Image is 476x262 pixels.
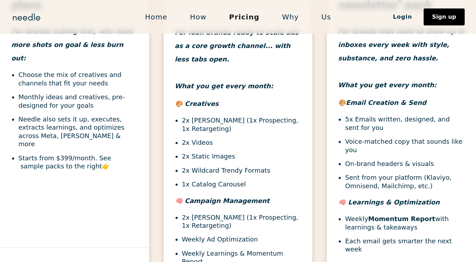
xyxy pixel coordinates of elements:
a: How [179,10,218,24]
li: Weekly with learnings & takeaways [345,215,465,231]
a: Pricing [218,10,271,24]
em: 🧠 Learnings & Optimization [338,198,440,206]
li: Voice-matched copy that sounds like you [345,137,465,154]
li: 2x [PERSON_NAME] (1x Prospecting, 1x Retargeting) [182,213,302,230]
li: 2x Wildcard Trendy Formats [182,166,302,174]
li: 2x Static Images [182,152,302,160]
li: On-brand headers & visuals [345,160,465,168]
li: Choose the mix of creatives and channels that fit your needs [18,71,138,87]
em: 🎨 Creatives [175,100,219,107]
em: For brands scaling fast, who need more shots on goal & less burn out: [11,28,133,62]
a: Us [310,10,342,24]
li: Monthly ideas and creatives, pre-designed for your goals [18,93,138,109]
div: Sign up [432,14,456,20]
em: For brands that want to show up in inboxes every week with style, substance, and zero hassle. Wha... [338,28,465,89]
li: Starts from $399/month. See sample packs to the right [18,154,138,171]
li: 2x [PERSON_NAME] (1x Prospecting, 1x Retargeting) [182,116,302,133]
em: For lean brands ready to scale ads as a core growth channel... with less tabs open. What you get ... [175,29,299,90]
li: Weekly Ad Optimization [182,235,302,243]
a: Home [134,10,179,24]
a: Why [271,10,310,24]
strong: 👉 [102,162,110,170]
em: 🎨 [338,99,346,106]
a: Sign up [424,8,465,25]
li: Sent from your platform (Klaviyo, Omnisend, Mailchimp, etc.) [345,173,465,190]
a: Login [382,11,424,23]
li: 1x Catalog Carousel [182,180,302,188]
li: 5x Emails written, designed, and sent for you [345,115,465,132]
strong: Momentum Report [368,215,435,222]
li: 2x Videos [182,138,302,147]
em: 🧠 Campaign Management [175,197,270,204]
li: Each email gets smarter the next week [345,237,465,254]
em: Email Creation & Send [346,99,426,106]
li: Needle also sets it up, executes, extracts learnings, and optimizes across Meta, [PERSON_NAME] & ... [18,115,138,148]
